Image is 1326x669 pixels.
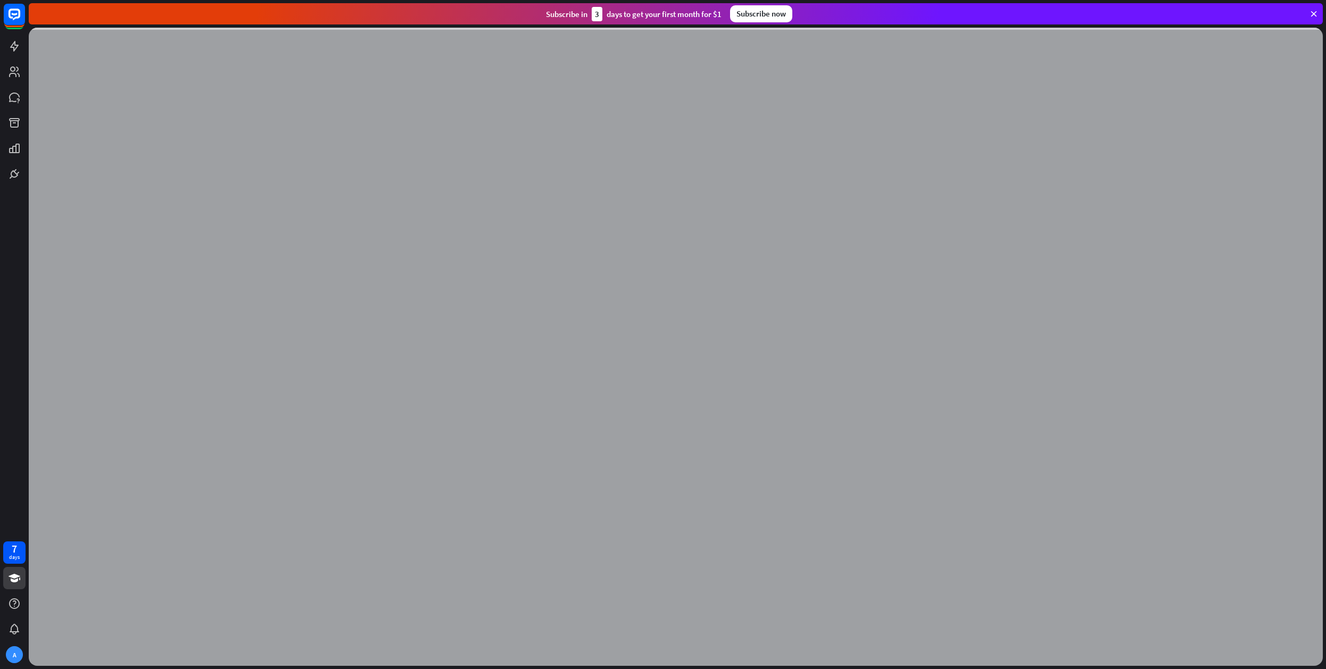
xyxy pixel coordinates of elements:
a: 7 days [3,541,26,564]
div: 3 [592,7,602,21]
div: Subscribe now [730,5,792,22]
div: Subscribe in days to get your first month for $1 [546,7,722,21]
div: days [9,554,20,561]
div: A [6,646,23,663]
div: 7 [12,544,17,554]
